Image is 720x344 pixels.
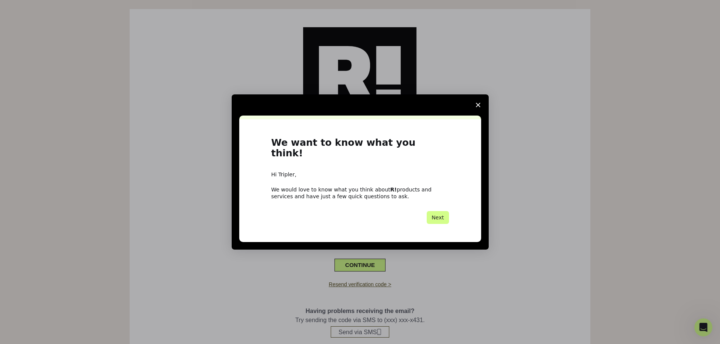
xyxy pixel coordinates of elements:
div: We would love to know what you think about products and services and have just a few quick questi... [271,186,449,200]
h1: We want to know what you think! [271,137,449,164]
b: R! [390,187,397,193]
div: Hi Tripler, [271,171,449,179]
span: Close survey [468,94,489,116]
button: Next [427,211,449,224]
